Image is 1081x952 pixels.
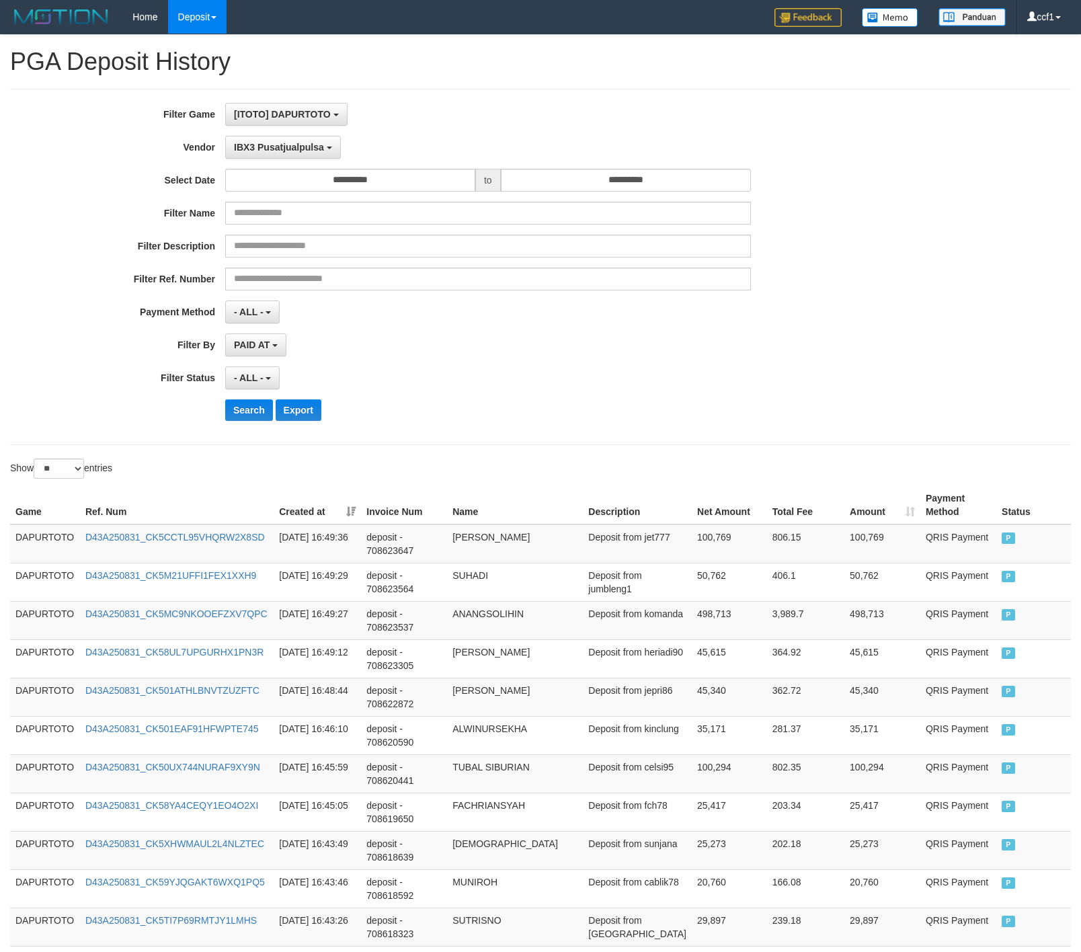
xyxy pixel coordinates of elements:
a: D43A250831_CK59YJQGAKT6WXQ1PQ5 [85,877,265,887]
td: Deposit from [GEOGRAPHIC_DATA] [583,908,692,946]
td: QRIS Payment [920,831,996,869]
button: [ITOTO] DAPURTOTO [225,103,348,126]
td: Deposit from sunjana [583,831,692,869]
a: D43A250831_CK5MC9NKOOEFZXV7QPC [85,608,268,619]
td: 166.08 [767,869,844,908]
td: [DATE] 16:43:46 [274,869,361,908]
td: 202.18 [767,831,844,869]
td: QRIS Payment [920,563,996,601]
a: D43A250831_CK5CCTL95VHQRW2X8SD [85,532,265,543]
label: Show entries [10,459,112,479]
td: deposit - 708623305 [361,639,447,678]
td: QRIS Payment [920,639,996,678]
td: [PERSON_NAME] [447,639,583,678]
td: Deposit from jepri86 [583,678,692,716]
td: Deposit from heriadi90 [583,639,692,678]
td: QRIS Payment [920,678,996,716]
td: [PERSON_NAME] [447,524,583,563]
td: 29,897 [692,908,767,946]
td: 364.92 [767,639,844,678]
td: 802.35 [767,754,844,793]
td: 239.18 [767,908,844,946]
span: - ALL - [234,372,264,383]
span: IBX3 Pusatjualpulsa [234,142,324,153]
td: [DATE] 16:43:26 [274,908,361,946]
td: SUTRISNO [447,908,583,946]
td: ANANGSOLIHIN [447,601,583,639]
td: DAPURTOTO [10,601,80,639]
td: ALWINURSEKHA [447,716,583,754]
span: [ITOTO] DAPURTOTO [234,109,331,120]
td: Deposit from jumbleng1 [583,563,692,601]
td: [DATE] 16:45:05 [274,793,361,831]
td: DAPURTOTO [10,678,80,716]
td: [DATE] 16:49:29 [274,563,361,601]
td: 45,615 [692,639,767,678]
span: PAID [1002,571,1015,582]
span: to [475,169,501,192]
td: [DATE] 16:49:27 [274,601,361,639]
td: Deposit from fch78 [583,793,692,831]
td: [PERSON_NAME] [447,678,583,716]
span: PAID [1002,762,1015,774]
td: 25,417 [844,793,920,831]
td: 50,762 [844,563,920,601]
td: 406.1 [767,563,844,601]
td: QRIS Payment [920,754,996,793]
th: Game [10,486,80,524]
td: DAPURTOTO [10,831,80,869]
td: 100,769 [692,524,767,563]
td: Deposit from kinclung [583,716,692,754]
td: 25,417 [692,793,767,831]
span: PAID [1002,724,1015,736]
td: DAPURTOTO [10,716,80,754]
td: DAPURTOTO [10,524,80,563]
td: 35,171 [692,716,767,754]
td: 20,760 [844,869,920,908]
img: MOTION_logo.png [10,7,112,27]
button: PAID AT [225,333,286,356]
td: deposit - 708618639 [361,831,447,869]
span: - ALL - [234,307,264,317]
td: deposit - 708618592 [361,869,447,908]
button: Export [276,399,321,421]
span: PAID [1002,647,1015,659]
td: deposit - 708623564 [361,563,447,601]
img: panduan.png [938,8,1006,26]
span: PAID [1002,839,1015,850]
td: 35,171 [844,716,920,754]
td: [DATE] 16:45:59 [274,754,361,793]
th: Payment Method [920,486,996,524]
td: 203.34 [767,793,844,831]
td: deposit - 708623537 [361,601,447,639]
span: PAID [1002,877,1015,889]
td: [DATE] 16:43:49 [274,831,361,869]
th: Description [583,486,692,524]
a: D43A250831_CK5TI7P69RMTJY1LMHS [85,915,257,926]
button: Search [225,399,273,421]
td: Deposit from celsi95 [583,754,692,793]
a: D43A250831_CK501ATHLBNVTZUZFTC [85,685,259,696]
th: Invoice Num [361,486,447,524]
span: PAID [1002,916,1015,927]
td: deposit - 708620441 [361,754,447,793]
td: 45,615 [844,639,920,678]
td: 45,340 [844,678,920,716]
td: 25,273 [844,831,920,869]
td: 498,713 [844,601,920,639]
span: PAID [1002,609,1015,621]
th: Status [996,486,1071,524]
td: [DATE] 16:48:44 [274,678,361,716]
td: Deposit from jet777 [583,524,692,563]
td: deposit - 708618323 [361,908,447,946]
a: D43A250831_CK58UL7UPGURHX1PN3R [85,647,264,658]
td: deposit - 708619650 [361,793,447,831]
a: D43A250831_CK5M21UFFI1FEX1XXH9 [85,570,256,581]
span: PAID [1002,801,1015,812]
td: QRIS Payment [920,908,996,946]
td: QRIS Payment [920,524,996,563]
img: Feedback.jpg [774,8,842,27]
td: 100,769 [844,524,920,563]
span: PAID [1002,686,1015,697]
td: Deposit from komanda [583,601,692,639]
